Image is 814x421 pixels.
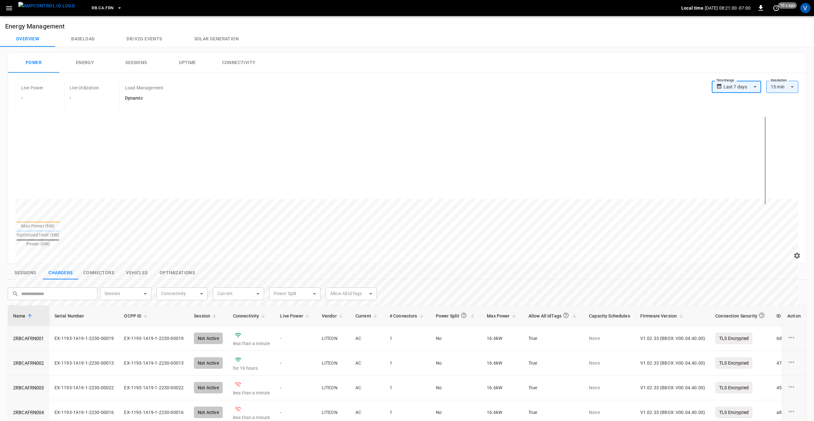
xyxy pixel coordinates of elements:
[18,2,75,10] img: ampcontrol.io logo
[13,312,34,320] span: Name
[715,310,766,322] div: Connection Security
[787,383,801,392] div: charge point options
[777,384,791,391] div: 45ae ...
[355,312,379,320] span: Current
[21,95,44,102] h6: -
[233,414,270,421] p: less than a minute
[8,266,43,280] button: show latest sessions
[49,306,119,326] th: Serial Number
[787,408,801,417] div: charge point options
[194,407,223,418] div: Not Active
[13,360,44,366] a: 2RBCAFRN002
[92,4,113,12] span: RB.CA.FRN
[8,53,59,73] button: Power
[89,2,124,14] button: RB.CA.FRN
[13,384,44,391] a: 2RBCAFRN003
[178,31,255,47] button: Solar generation
[111,31,178,47] button: Dr/V2G events
[125,95,163,102] h6: Dynamic
[640,312,685,320] span: Firmware Version
[777,360,791,366] div: 474d ...
[13,335,44,342] a: 2RBCAFRN001
[233,312,268,320] span: Connectivity
[787,334,801,343] div: charge point options
[487,312,518,320] span: Max Power
[194,312,219,320] span: Session
[124,312,150,320] span: OCPP ID
[715,407,752,418] p: TLS Encrypted
[13,409,44,416] a: 2RBCAFRN004
[125,85,163,91] p: Load Management
[119,266,154,280] button: show latest vehicles
[43,266,78,280] button: show latest charge points
[584,306,635,326] th: Capacity Schedules
[787,358,801,368] div: charge point options
[78,266,119,280] button: show latest connectors
[55,31,111,47] button: Baseload
[59,53,111,73] button: Energy
[70,95,99,102] h6: -
[771,78,787,83] label: Resolution
[778,2,797,9] span: 10 s ago
[766,81,798,93] div: 15 min
[213,53,264,73] button: Connectivity
[716,78,734,83] label: Time Range
[681,5,703,11] p: Local time
[589,409,630,416] p: None
[777,335,790,342] div: 6d0f ...
[777,409,791,416] div: a865 ...
[771,306,802,326] th: ID
[111,53,162,73] button: Sessions
[390,312,426,320] span: # Connectors
[70,85,99,91] p: Live Utilization
[705,5,751,11] p: [DATE] 08:21:00 -07:00
[782,306,806,326] th: Action
[800,3,810,13] div: profile-icon
[436,310,477,322] span: Power Split
[280,312,311,320] span: Live Power
[528,310,579,322] span: Allow All IdTags
[154,266,200,280] button: show latest optimizations
[322,312,345,320] span: Vendor
[771,3,781,13] button: set refresh interval
[21,85,44,91] p: Live Power
[724,81,761,93] div: Last 7 days
[162,53,213,73] button: Uptime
